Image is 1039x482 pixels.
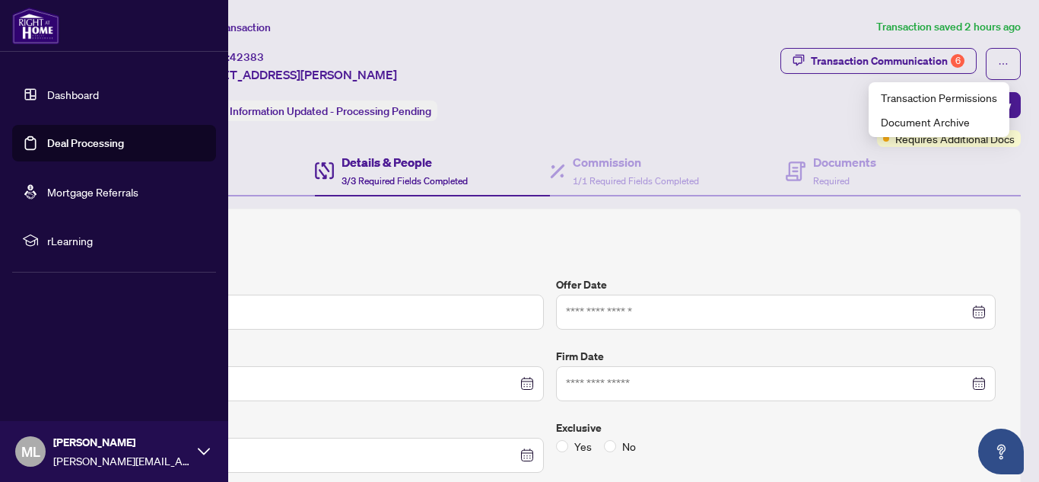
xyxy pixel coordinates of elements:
span: Transaction Permissions [881,89,997,106]
a: Dashboard [47,88,99,101]
span: Required [813,175,850,187]
button: Open asap [978,429,1024,474]
span: [PERSON_NAME] [53,434,190,451]
h4: Documents [813,153,876,171]
label: Firm Date [556,348,996,365]
span: Information Updated - Processing Pending [230,104,431,118]
span: 1/1 Required Fields Completed [573,175,699,187]
h4: Commission [573,153,699,171]
img: logo [12,8,59,44]
h4: Details & People [342,153,468,171]
span: 42383 [230,50,264,64]
label: Exclusive [556,420,996,436]
a: Mortgage Referrals [47,185,138,199]
button: Transaction Communication6 [780,48,977,74]
span: 3/3 Required Fields Completed [342,175,468,187]
span: No [616,438,642,455]
label: Closing Date [104,348,544,365]
div: Transaction Communication [811,49,964,73]
label: Sold Price [104,276,544,293]
span: ellipsis [998,59,1009,69]
span: [STREET_ADDRESS][PERSON_NAME] [189,65,397,84]
span: ML [21,441,40,462]
span: View Transaction [189,21,271,34]
span: Document Archive [881,113,997,130]
span: Requires Additional Docs [895,130,1015,147]
h2: Trade Details [104,234,996,258]
span: [PERSON_NAME][EMAIL_ADDRESS][DOMAIN_NAME] [53,452,190,469]
div: 6 [951,54,964,68]
label: Offer Date [556,276,996,293]
div: Status: [189,101,437,121]
span: Yes [568,438,598,455]
span: rLearning [47,232,205,249]
label: Conditional Date [104,420,544,436]
a: Deal Processing [47,136,124,150]
article: Transaction saved 2 hours ago [876,18,1021,36]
